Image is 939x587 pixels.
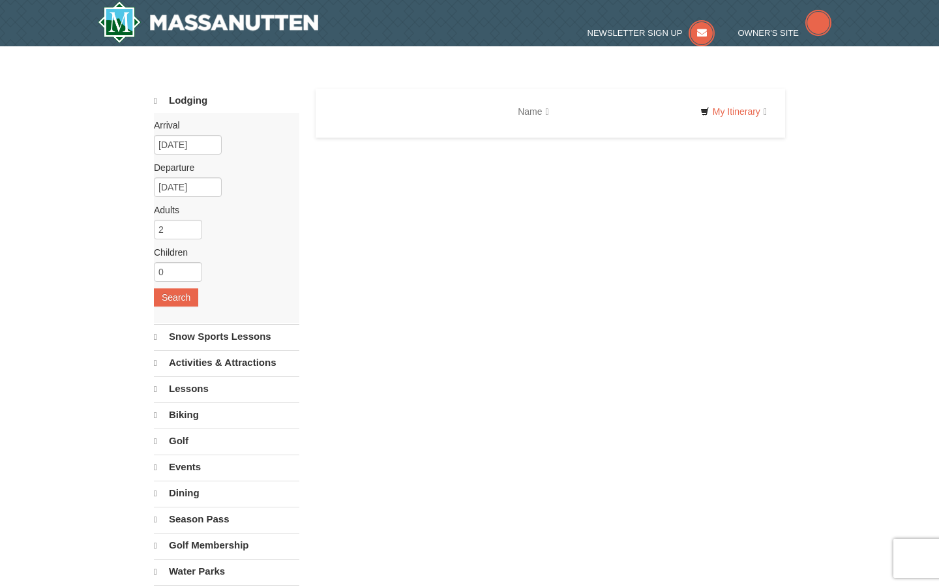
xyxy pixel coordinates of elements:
[588,28,683,38] span: Newsletter Sign Up
[154,559,299,584] a: Water Parks
[154,203,290,217] label: Adults
[154,119,290,132] label: Arrival
[154,246,290,259] label: Children
[738,28,799,38] span: Owner's Site
[154,455,299,479] a: Events
[154,533,299,558] a: Golf Membership
[508,98,558,125] a: Name
[154,350,299,375] a: Activities & Attractions
[154,324,299,349] a: Snow Sports Lessons
[154,507,299,532] a: Season Pass
[692,102,775,121] a: My Itinerary
[154,376,299,401] a: Lessons
[154,89,299,113] a: Lodging
[154,481,299,505] a: Dining
[588,28,715,38] a: Newsletter Sign Up
[98,1,318,43] a: Massanutten Resort
[738,28,832,38] a: Owner's Site
[154,288,198,307] button: Search
[154,402,299,427] a: Biking
[154,161,290,174] label: Departure
[154,429,299,453] a: Golf
[98,1,318,43] img: Massanutten Resort Logo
